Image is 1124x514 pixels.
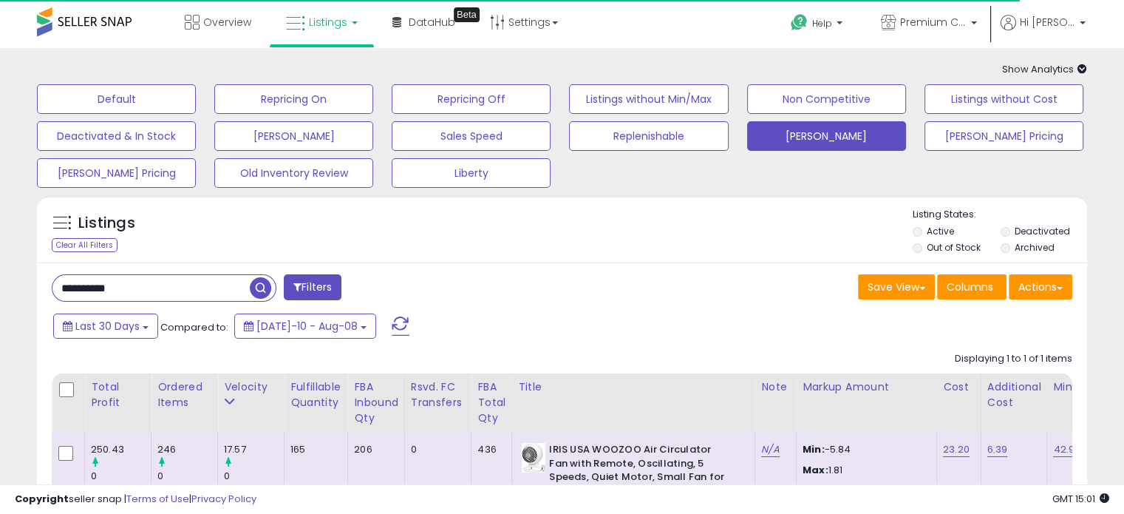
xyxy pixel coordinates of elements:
button: [PERSON_NAME] [214,121,373,151]
button: Listings without Cost [924,84,1083,114]
span: [DATE]-10 - Aug-08 [256,319,358,334]
div: Fulfillable Quantity [290,379,341,410]
button: [PERSON_NAME] Pricing [924,121,1083,151]
div: 0 [157,470,217,483]
div: seller snap | | [15,493,256,507]
button: Columns [937,274,1007,300]
button: Actions [1009,274,1072,300]
span: Compared to: [160,320,228,334]
button: Sales Speed [392,121,551,151]
span: Last 30 Days [75,319,140,334]
div: Cost [943,379,975,395]
a: Hi [PERSON_NAME] [1001,15,1086,48]
a: Privacy Policy [191,492,256,506]
div: 165 [290,443,336,456]
div: 0 [224,470,284,483]
a: 6.39 [987,442,1008,457]
i: Get Help [790,13,808,32]
button: Listings without Min/Max [569,84,728,114]
div: 250.43 [91,443,151,456]
div: 436 [477,443,500,456]
div: FBA inbound Qty [354,379,398,426]
div: Markup Amount [803,379,930,395]
div: Ordered Items [157,379,211,410]
span: Columns [947,280,993,294]
a: 42.95 [1053,442,1080,457]
div: Total Profit [91,379,145,410]
span: Show Analytics [1002,62,1087,76]
label: Out of Stock [927,241,981,254]
button: Replenishable [569,121,728,151]
div: Note [761,379,790,395]
a: Terms of Use [126,492,189,506]
p: -5.84 [803,443,925,456]
div: 0 [91,470,151,483]
span: DataHub [409,15,455,30]
button: Default [37,84,196,114]
button: Repricing Off [392,84,551,114]
button: Non Competitive [747,84,906,114]
span: Hi [PERSON_NAME] [1020,15,1075,30]
button: Save View [858,274,935,300]
button: [PERSON_NAME] Pricing [37,158,196,188]
div: Velocity [224,379,278,395]
img: 41vt8OhoaLL._SL40_.jpg [522,443,545,473]
span: Listings [309,15,347,30]
a: Help [779,2,857,48]
button: Old Inventory Review [214,158,373,188]
div: Title [518,379,749,395]
div: Rsvd. FC Transfers [411,379,466,410]
label: Active [927,225,954,237]
span: Premium Convenience [900,15,967,30]
strong: Copyright [15,492,69,506]
button: Repricing On [214,84,373,114]
b: IRIS USA WOOZOO Air Circulator Fan with Remote, Oscillating, 5 Speeds, Quiet Motor, Small Fan for... [549,443,729,501]
button: [DATE]-10 - Aug-08 [234,314,376,339]
button: Liberty [392,158,551,188]
span: Help [812,17,832,30]
div: 246 [157,443,217,456]
strong: Min: [803,442,825,456]
h5: Listings [78,213,135,234]
a: 23.20 [943,442,970,457]
div: Clear All Filters [52,238,117,252]
div: Displaying 1 to 1 of 1 items [955,352,1072,366]
button: Deactivated & In Stock [37,121,196,151]
label: Deactivated [1014,225,1069,237]
p: Listing States: [913,208,1087,222]
div: FBA Total Qty [477,379,505,426]
button: [PERSON_NAME] [747,121,906,151]
span: 2025-09-8 15:01 GMT [1052,492,1109,506]
p: 1.81 [803,464,925,477]
div: 17.57 [224,443,284,456]
div: Additional Cost [987,379,1041,410]
a: N/A [761,442,779,457]
button: Last 30 Days [53,314,158,339]
span: Overview [203,15,251,30]
strong: Max: [803,463,828,477]
label: Archived [1014,241,1054,254]
button: Filters [284,274,341,300]
div: 206 [354,443,393,456]
div: 0 [411,443,460,456]
div: Tooltip anchor [454,7,480,22]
